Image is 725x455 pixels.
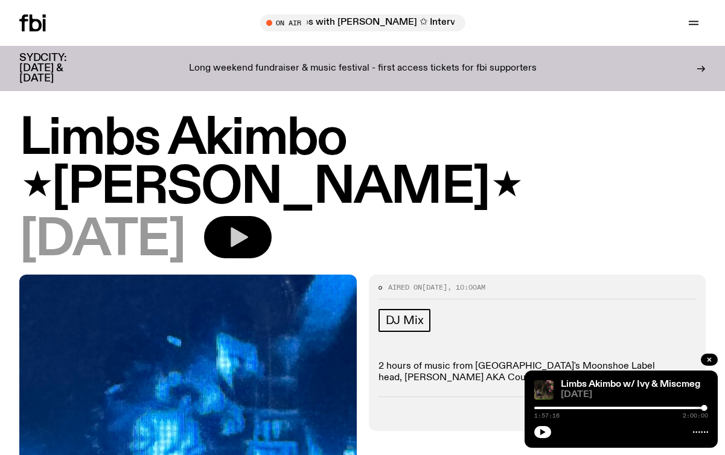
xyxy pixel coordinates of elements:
span: 1:57:16 [534,413,560,419]
a: Limbs Akimbo w/ Ivy & Miscmeg [561,380,700,389]
span: 2:00:00 [683,413,708,419]
h3: SYDCITY: [DATE] & [DATE] [19,53,97,84]
p: Long weekend fundraiser & music festival - first access tickets for fbi supporters [189,63,537,74]
span: , 10:00am [447,282,485,292]
a: DJ Mix [378,309,431,332]
button: On AirArvos with [PERSON_NAME] ✩ Interview: [PERSON_NAME] [260,14,465,31]
h1: Limbs Akimbo ⋆[PERSON_NAME]⋆ [19,115,706,212]
p: 2 hours of music from [GEOGRAPHIC_DATA]'s Moonshoe Label head, [PERSON_NAME] AKA Cousin. [378,361,697,384]
span: [DATE] [561,390,708,399]
span: DJ Mix [386,314,424,327]
span: Aired on [388,282,422,292]
span: [DATE] [422,282,447,292]
img: Jackson sits at an outdoor table, legs crossed and gazing at a black and brown dog also sitting a... [534,380,554,399]
span: [DATE] [19,216,185,265]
